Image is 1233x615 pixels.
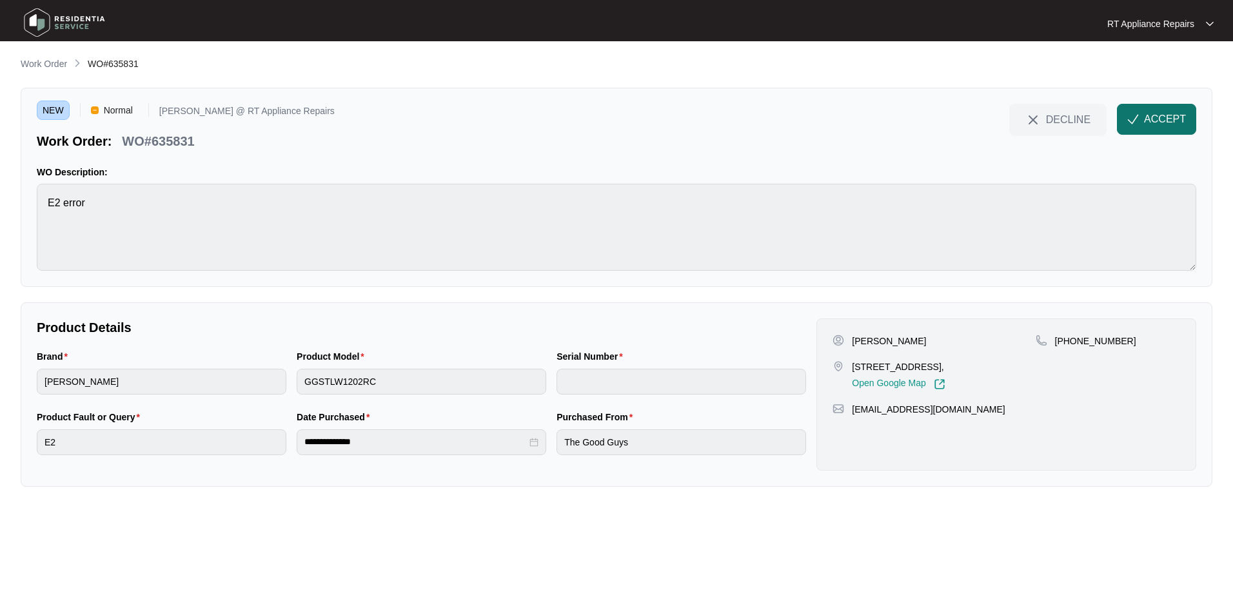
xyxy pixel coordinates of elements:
input: Product Fault or Query [37,429,286,455]
img: dropdown arrow [1206,21,1214,27]
input: Brand [37,369,286,395]
span: WO#635831 [88,59,139,69]
img: map-pin [833,403,844,415]
p: [PERSON_NAME] @ RT Appliance Repairs [159,106,335,120]
p: Work Order [21,57,67,70]
textarea: E2 error [37,184,1196,271]
span: Normal [99,101,138,120]
img: user-pin [833,335,844,346]
a: Open Google Map [852,378,945,390]
img: check-Icon [1127,113,1139,125]
label: Product Fault or Query [37,411,145,424]
label: Brand [37,350,73,363]
input: Date Purchased [304,435,527,449]
input: Product Model [297,369,546,395]
label: Product Model [297,350,370,363]
p: Product Details [37,318,806,337]
p: Work Order: [37,132,112,150]
img: chevron-right [72,58,83,68]
span: ACCEPT [1144,112,1186,127]
p: [PERSON_NAME] [852,335,926,347]
a: Work Order [18,57,70,72]
input: Serial Number [557,369,806,395]
p: [EMAIL_ADDRESS][DOMAIN_NAME] [852,403,1005,416]
p: WO Description: [37,166,1196,179]
img: map-pin [1036,335,1047,346]
img: residentia service logo [19,3,110,42]
button: check-IconACCEPT [1117,104,1196,135]
img: close-Icon [1025,112,1041,128]
span: NEW [37,101,70,120]
label: Serial Number [557,350,627,363]
p: RT Appliance Repairs [1107,17,1194,30]
span: DECLINE [1046,112,1090,126]
p: WO#635831 [122,132,194,150]
p: [PHONE_NUMBER] [1055,335,1136,347]
img: map-pin [833,360,844,372]
label: Date Purchased [297,411,375,424]
p: [STREET_ADDRESS], [852,360,945,373]
input: Purchased From [557,429,806,455]
label: Purchased From [557,411,638,424]
img: Link-External [934,378,945,390]
img: Vercel Logo [91,106,99,114]
button: close-IconDECLINE [1009,104,1107,135]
